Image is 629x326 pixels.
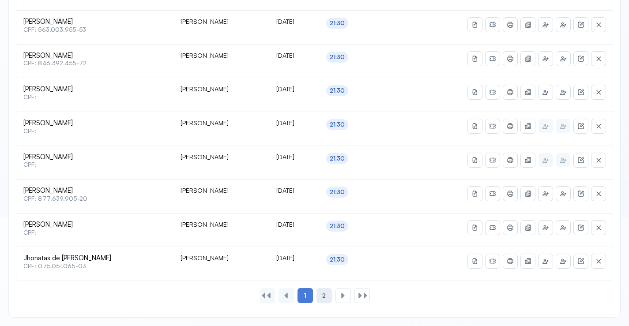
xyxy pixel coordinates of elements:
[23,60,166,67] span: CPF: 846.392.455-72
[304,292,306,300] span: 1
[276,187,312,195] div: [DATE]
[23,187,166,195] span: [PERSON_NAME]
[330,222,345,230] div: 21:30
[23,52,166,60] span: [PERSON_NAME]
[276,18,312,26] div: [DATE]
[23,195,166,202] span: CPF: 877.639.905-20
[330,121,345,128] div: 21:30
[23,119,166,127] span: [PERSON_NAME]
[181,52,262,60] div: [PERSON_NAME]
[23,221,166,229] span: [PERSON_NAME]
[276,52,312,60] div: [DATE]
[23,85,166,94] span: [PERSON_NAME]
[23,94,166,101] span: CPF:
[181,18,262,26] div: [PERSON_NAME]
[330,87,345,94] div: 21:30
[23,153,166,161] span: [PERSON_NAME]
[276,254,312,262] div: [DATE]
[23,26,166,34] span: CPF: 563.003.955-53
[330,188,345,196] div: 21:30
[23,262,166,270] span: CPF: 075.051.065-03
[23,229,166,236] span: CPF:
[181,187,262,195] div: [PERSON_NAME]
[330,53,345,61] div: 21:30
[330,155,345,162] div: 21:30
[23,161,166,169] span: CPF:
[330,256,345,263] div: 21:30
[181,221,262,229] div: [PERSON_NAME]
[181,85,262,93] div: [PERSON_NAME]
[181,254,262,262] div: [PERSON_NAME]
[23,127,166,135] span: CPF:
[23,18,166,26] span: [PERSON_NAME]
[330,19,345,27] div: 21:30
[23,254,166,262] span: Jhonatas de [PERSON_NAME]
[181,119,262,127] div: [PERSON_NAME]
[276,119,312,127] div: [DATE]
[276,85,312,93] div: [DATE]
[181,153,262,161] div: [PERSON_NAME]
[276,153,312,161] div: [DATE]
[322,292,326,300] span: 2
[276,221,312,229] div: [DATE]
